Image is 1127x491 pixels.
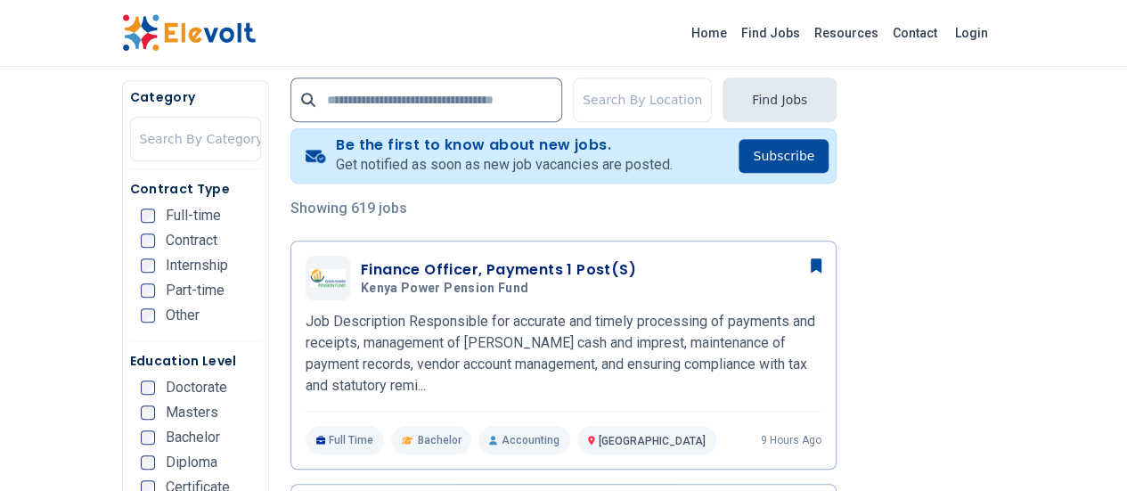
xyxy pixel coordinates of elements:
[141,381,155,395] input: Doctorate
[336,154,672,176] p: Get notified as soon as new job vacancies are posted.
[166,233,217,248] span: Contract
[723,78,837,122] button: Find Jobs
[761,433,821,447] p: 9 hours ago
[310,269,346,287] img: Kenya Power Pension Fund
[166,455,217,470] span: Diploma
[886,19,944,47] a: Contact
[306,256,821,454] a: Kenya Power Pension FundFinance Officer, Payments 1 Post(s)Kenya Power Pension FundJob Descriptio...
[1038,405,1127,491] iframe: Chat Widget
[166,308,200,323] span: Other
[306,311,821,397] p: Job Description Responsible for accurate and timely processing of payments and receipts, manageme...
[130,88,261,106] h5: Category
[141,430,155,445] input: Bachelor
[166,430,220,445] span: Bachelor
[141,405,155,420] input: Masters
[684,19,734,47] a: Home
[417,433,461,447] span: Bachelor
[944,15,999,51] a: Login
[141,308,155,323] input: Other
[141,209,155,223] input: Full-time
[141,258,155,273] input: Internship
[166,405,218,420] span: Masters
[734,19,807,47] a: Find Jobs
[599,435,706,447] span: [GEOGRAPHIC_DATA]
[166,258,228,273] span: Internship
[166,381,227,395] span: Doctorate
[122,14,256,52] img: Elevolt
[807,19,886,47] a: Resources
[166,209,221,223] span: Full-time
[361,259,636,281] h3: Finance Officer, Payments 1 Post(s)
[130,180,261,198] h5: Contract Type
[306,426,385,454] p: Full Time
[478,426,569,454] p: Accounting
[336,136,672,154] h4: Be the first to know about new jobs.
[141,283,155,298] input: Part-time
[290,198,837,219] p: Showing 619 jobs
[739,139,829,173] button: Subscribe
[166,283,225,298] span: Part-time
[141,233,155,248] input: Contract
[361,281,528,297] span: Kenya Power Pension Fund
[141,455,155,470] input: Diploma
[130,352,261,370] h5: Education Level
